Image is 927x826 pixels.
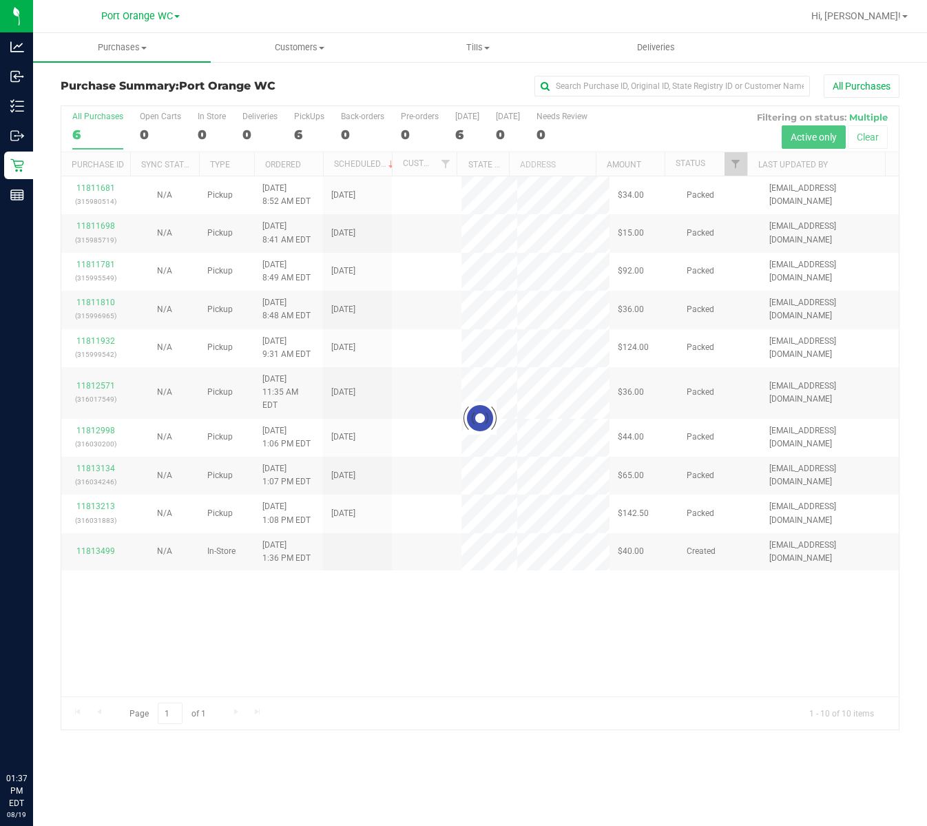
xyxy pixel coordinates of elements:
a: Customers [211,33,388,62]
iframe: Resource center [14,716,55,757]
a: Tills [389,33,567,62]
span: Port Orange WC [101,10,173,22]
p: 01:37 PM EDT [6,772,27,809]
span: Deliveries [618,41,694,54]
inline-svg: Inbound [10,70,24,83]
span: Hi, [PERSON_NAME]! [811,10,901,21]
h3: Purchase Summary: [61,80,340,92]
inline-svg: Reports [10,188,24,202]
a: Deliveries [567,33,744,62]
span: Port Orange WC [179,79,275,92]
a: Purchases [33,33,211,62]
inline-svg: Analytics [10,40,24,54]
p: 08/19 [6,809,27,820]
inline-svg: Outbound [10,129,24,143]
button: All Purchases [824,74,899,98]
inline-svg: Retail [10,158,24,172]
inline-svg: Inventory [10,99,24,113]
input: Search Purchase ID, Original ID, State Registry ID or Customer Name... [534,76,810,96]
span: Purchases [33,41,211,54]
span: Tills [390,41,566,54]
span: Customers [211,41,388,54]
